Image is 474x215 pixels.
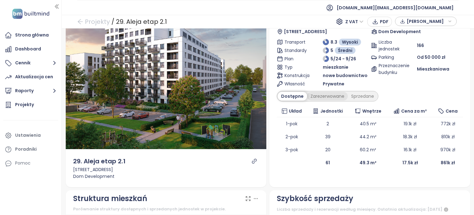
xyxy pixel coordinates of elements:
span: Parking [379,54,401,61]
span: Dom Development [378,28,421,35]
div: Strona główna [15,31,49,39]
span: [PERSON_NAME] [407,17,447,26]
span: Transport [285,39,307,45]
span: Własność [285,80,307,87]
td: 39 [307,130,349,143]
span: 772k zł [441,121,455,127]
span: PDF [380,18,389,25]
div: 29. Aleja etap 2.1 [73,157,126,166]
div: button [398,17,453,26]
td: 40.5 m² [349,117,387,130]
td: 1-pok [277,117,307,130]
span: 16.1k zł [404,147,416,153]
div: Dom Development [73,173,259,180]
td: 44.2 m² [349,130,387,143]
span: 810k zł [441,134,455,140]
span: Jednostki [320,108,343,114]
div: / [111,16,114,27]
span: 5/24 - 9/26 [331,55,356,62]
div: Dashboard [15,45,41,53]
div: Projekty [15,101,34,109]
button: PDF [367,17,392,27]
span: [STREET_ADDRESS] [284,28,327,35]
span: arrow-left [77,19,83,25]
span: Średni [338,47,352,54]
div: Zarezerwowane [307,92,348,101]
span: Liczba jednostek [379,39,401,52]
a: Poradniki [3,143,58,156]
b: 17.5k zł [402,160,418,166]
b: 61 [326,160,330,166]
span: Układ [289,108,302,114]
a: link [252,158,257,164]
span: [DOMAIN_NAME][EMAIL_ADDRESS][DOMAIN_NAME] [337,0,454,15]
div: Struktura mieszkań [73,193,147,204]
span: 8.3 [331,39,337,45]
a: arrow-left Projekty [77,16,110,27]
button: Cennik [3,57,58,69]
span: Cena [446,108,458,114]
span: Wnętrze [362,108,381,114]
a: Aktualizacja cen [3,71,58,83]
div: Poradniki [15,145,37,153]
a: Dashboard [3,43,58,55]
td: 3-pok [277,143,307,156]
span: 970k zł [440,147,455,153]
div: Szybkość sprzedaży [277,193,353,204]
div: Sprzedane [348,92,377,101]
td: 2-pok [277,130,307,143]
button: Raporty [3,85,58,97]
span: 18.3k zł [403,134,417,140]
b: 49.3 m² [360,160,376,166]
td: 60.2 m² [349,143,387,156]
span: Konstrukcja [285,72,307,79]
div: Porównanie struktury dostępnych i sprzedanych jednostek w projekcie. [73,206,259,212]
span: Cena za m² [401,108,427,114]
span: Plan [285,55,307,62]
td: 2 [307,117,349,130]
span: nowe budownictwo [323,72,368,79]
span: 19.1k zł [404,121,416,127]
td: 20 [307,143,349,156]
div: [STREET_ADDRESS] [73,166,259,173]
div: Aktualizacja cen [15,73,53,81]
span: Mieszkaniowa [417,66,449,72]
a: Strona główna [3,29,58,41]
span: Przeznaczenie budynku [379,62,401,76]
span: Od 50 000 zł [417,54,445,60]
span: Typ [285,64,307,71]
b: 861k zł [441,160,455,166]
img: logo [10,7,51,20]
div: Pomoc [3,157,58,170]
div: Pomoc [15,159,31,167]
div: Liczba sprzedaży i rezerwacji według miesięcy. Ostatnia aktualizacja: [DATE] [277,206,463,213]
a: Projekty [3,99,58,111]
div: Ustawienia [15,131,41,139]
span: Wysoki [342,39,358,45]
span: 166 [417,42,424,49]
span: 5 [331,47,333,54]
span: Prywatne [323,80,344,87]
div: Dostępne [278,92,307,101]
div: 29. Aleja etap 2.1 [116,16,167,27]
span: Standardy [285,47,307,54]
span: Z VAT [345,17,364,26]
a: Ustawienia [3,129,58,142]
span: mieszkanie [323,64,348,71]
